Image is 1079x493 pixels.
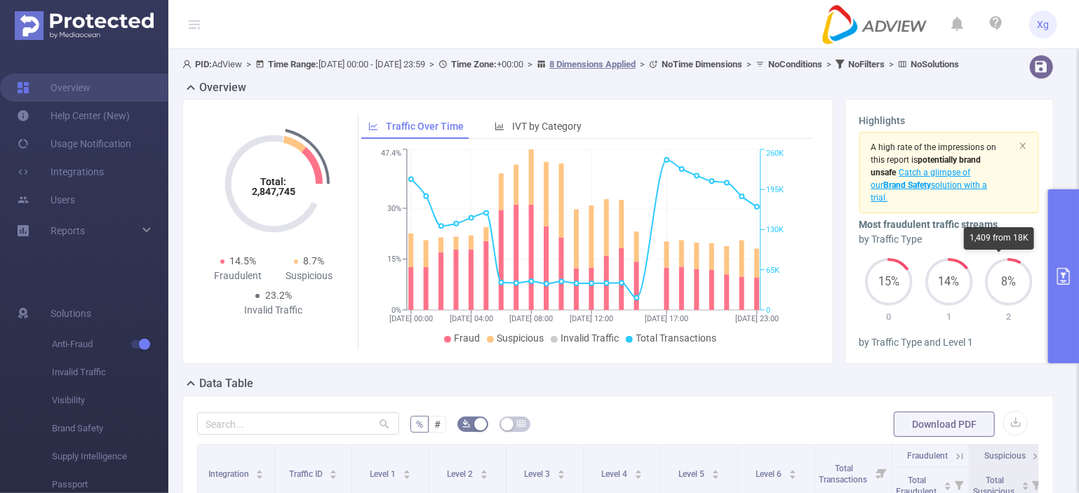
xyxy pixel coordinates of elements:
p: 1 [919,310,979,324]
div: Suspicious [274,269,344,283]
span: Level 1 [370,469,398,479]
b: PID: [195,59,212,69]
b: No Filters [848,59,885,69]
h2: Data Table [199,375,253,392]
span: Integration [208,469,251,479]
i: icon: close [1019,142,1027,150]
span: Level 2 [447,469,475,479]
i: icon: caret-down [634,473,642,478]
b: Time Range: [268,59,319,69]
a: Reports [51,217,85,245]
span: is [871,155,981,177]
span: Total Transactions [819,464,869,485]
i: icon: caret-up [480,468,488,472]
i: icon: table [517,419,525,428]
div: Sort [255,468,264,476]
span: % [416,419,423,430]
b: No Conditions [768,59,822,69]
i: icon: caret-down [480,473,488,478]
span: Xg [1038,11,1050,39]
tspan: Total: [261,176,287,187]
p: 2 [979,310,1040,324]
span: Invalid Traffic [561,332,619,344]
span: 14.5% [230,255,257,266]
b: potentially brand unsafe [871,155,981,177]
i: icon: user [182,60,195,69]
span: Fraud [454,332,480,344]
span: > [742,59,756,69]
tspan: 30% [387,204,401,213]
tspan: 260K [766,149,784,158]
div: Sort [403,468,411,476]
span: > [242,59,255,69]
b: No Time Dimensions [662,59,742,69]
span: Suspicious [984,451,1026,461]
div: Sort [711,468,720,476]
div: by Traffic Type and Level 1 [859,335,1040,350]
tspan: 2,847,745 [252,186,295,197]
span: Suspicious [497,332,544,344]
tspan: [DATE] 17:00 [645,314,689,323]
a: Integrations [17,158,104,186]
button: icon: close [1019,138,1027,154]
b: Brand Safety [884,180,932,190]
u: 8 Dimensions Applied [549,59,636,69]
div: by Traffic Type [859,232,1040,247]
span: Brand Safety [52,414,168,443]
span: A high rate of the impressions on this report [871,142,997,165]
span: Visibility [52,386,168,414]
i: icon: caret-up [711,468,719,472]
span: Traffic Over Time [386,121,464,132]
span: Anti-Fraud [52,330,168,358]
span: Catch a glimpse of our solution with a trial. [871,168,988,203]
div: Sort [1021,480,1030,488]
div: Sort [480,468,488,476]
tspan: [DATE] 12:00 [570,314,614,323]
span: Solutions [51,299,91,327]
span: IVT by Category [512,121,582,132]
b: No Solutions [911,59,959,69]
a: Help Center (New) [17,102,130,130]
div: Sort [944,480,952,488]
b: Time Zone: [451,59,497,69]
a: Usage Notification [17,130,131,158]
span: Supply Intelligence [52,443,168,471]
h3: Highlights [859,114,1040,128]
span: Fraudulent [907,451,948,461]
div: 1,409 from 18K [964,227,1034,250]
div: Invalid Traffic [239,303,309,318]
span: Traffic ID [289,469,325,479]
button: Download PDF [894,412,995,437]
i: icon: caret-up [557,468,565,472]
span: Invalid Traffic [52,358,168,386]
tspan: 130K [766,226,784,235]
h2: Overview [199,79,246,96]
i: icon: caret-up [403,468,410,472]
a: Overview [17,74,91,102]
i: icon: caret-down [403,473,410,478]
i: icon: caret-down [789,473,796,478]
tspan: [DATE] 23:00 [735,314,779,323]
tspan: 195K [766,185,784,194]
i: icon: caret-up [944,480,951,484]
tspan: 65K [766,266,779,275]
i: icon: caret-up [330,468,337,472]
span: > [636,59,649,69]
span: 8.7% [304,255,325,266]
span: # [434,419,441,430]
span: Level 6 [756,469,784,479]
tspan: 0 [766,306,770,315]
i: icon: caret-up [634,468,642,472]
p: 0 [859,310,920,324]
i: icon: caret-down [557,473,565,478]
tspan: 47.4% [381,149,401,158]
span: Level 3 [524,469,552,479]
i: icon: caret-down [256,473,264,478]
tspan: 15% [387,255,401,264]
tspan: [DATE] 08:00 [510,314,554,323]
i: icon: caret-up [789,468,796,472]
span: > [885,59,898,69]
tspan: [DATE] 00:00 [389,314,433,323]
div: Sort [789,468,797,476]
div: Fraudulent [203,269,274,283]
